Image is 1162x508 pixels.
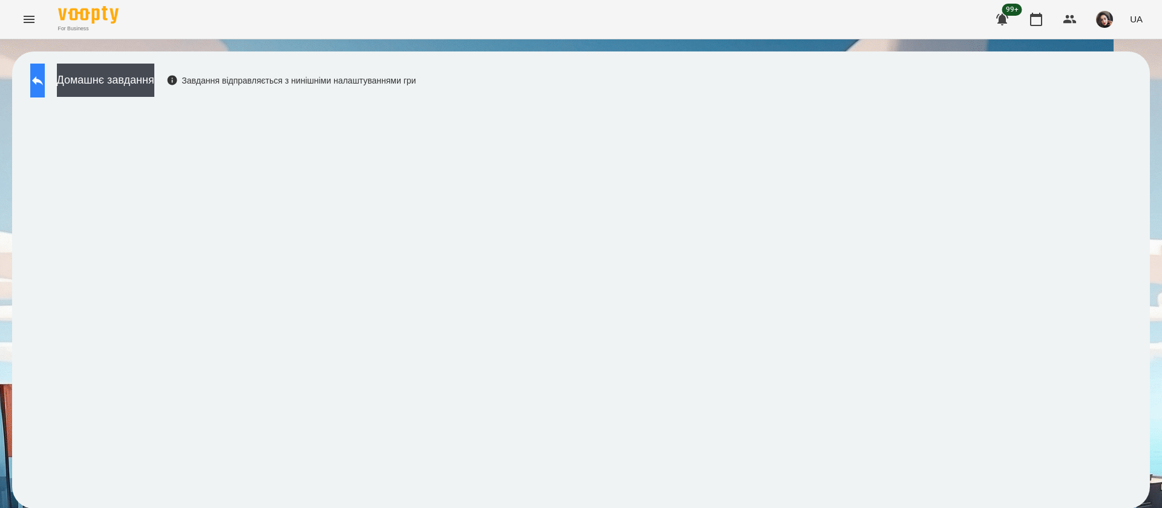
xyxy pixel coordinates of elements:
[57,64,154,97] button: Домашнє завдання
[58,6,119,24] img: Voopty Logo
[58,25,119,33] span: For Business
[15,5,44,34] button: Menu
[1096,11,1113,28] img: 415cf204168fa55e927162f296ff3726.jpg
[1130,13,1143,25] span: UA
[166,74,416,87] div: Завдання відправляється з нинішніми налаштуваннями гри
[1002,4,1022,16] span: 99+
[1125,8,1147,30] button: UA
